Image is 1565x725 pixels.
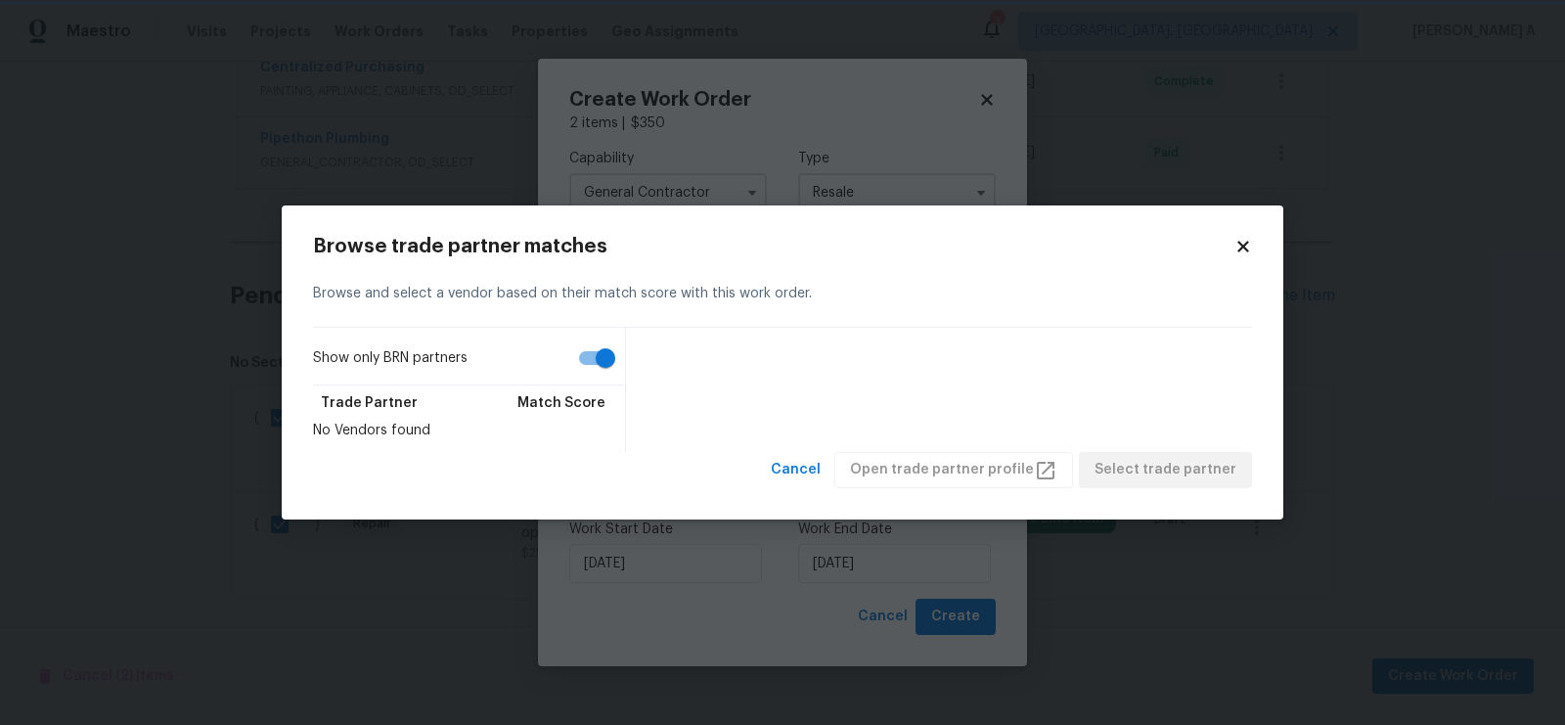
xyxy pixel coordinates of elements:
[313,348,468,369] span: Show only BRN partners
[313,421,613,440] div: No Vendors found
[517,393,605,413] span: Match Score
[313,260,1252,328] div: Browse and select a vendor based on their match score with this work order.
[313,237,1234,256] h2: Browse trade partner matches
[763,452,828,488] button: Cancel
[771,458,821,482] span: Cancel
[321,393,418,413] span: Trade Partner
